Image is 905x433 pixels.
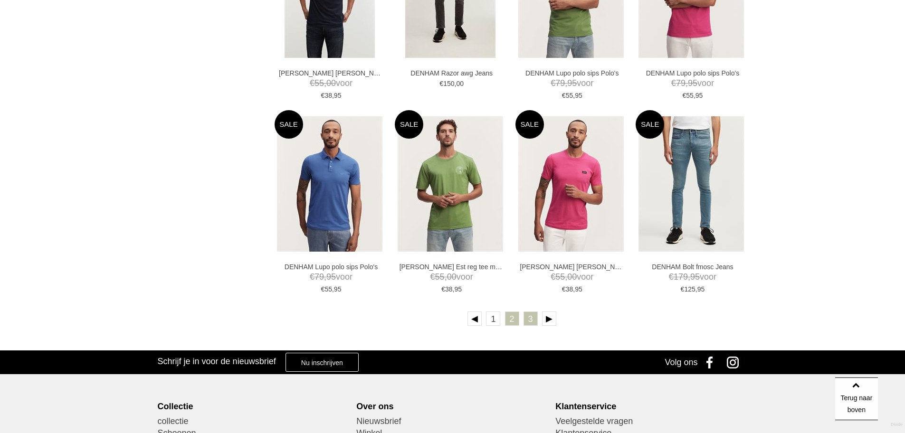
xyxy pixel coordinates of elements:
div: Volg ons [665,350,697,374]
span: voor [640,77,745,89]
span: € [441,285,445,293]
a: Veelgestelde vragen [555,415,747,427]
a: [PERSON_NAME] Est reg tee moj T-shirts [400,263,504,271]
span: 95 [334,92,342,99]
h3: Schrijf je in voor de nieuwsbrief [158,356,276,367]
a: 2 [505,311,519,326]
span: 95 [575,92,582,99]
span: voor [640,271,745,283]
span: € [321,285,325,293]
span: 55 [314,78,324,88]
div: Klantenservice [555,401,747,412]
a: collectie [158,415,350,427]
span: , [695,285,697,293]
span: 95 [575,285,582,293]
span: 95 [695,92,703,99]
span: € [310,272,314,282]
span: voor [520,77,624,89]
span: 125 [684,285,695,293]
span: 55 [686,92,694,99]
a: DENHAM Lupo polo sips Polo's [279,263,383,271]
span: 179 [674,272,688,282]
span: € [562,285,566,293]
span: € [310,78,314,88]
span: 00 [326,78,336,88]
span: 95 [334,285,342,293]
a: DENHAM Lupo polo sips Polo's [640,69,745,77]
span: 55 [435,272,445,282]
span: € [430,272,435,282]
span: , [565,78,567,88]
div: Collectie [158,401,350,412]
span: , [565,272,567,282]
span: 150 [443,80,454,87]
span: 79 [314,272,324,282]
span: , [324,78,326,88]
span: € [439,80,443,87]
span: 38 [566,285,573,293]
a: Nieuwsbrief [356,415,548,427]
div: Over ons [356,401,548,412]
span: 00 [567,272,577,282]
a: 3 [524,311,538,326]
span: € [321,92,325,99]
span: 38 [445,285,453,293]
span: € [681,285,685,293]
span: , [573,92,575,99]
span: € [551,78,555,88]
img: DENHAM Est reg tee moj T-shirts [398,116,503,252]
a: Divide [891,419,903,431]
span: € [671,78,676,88]
a: 1 [486,311,500,326]
a: Instagram [724,350,747,374]
span: 95 [688,78,697,88]
a: Terug naar boven [835,377,878,420]
a: Nu inschrijven [286,353,359,372]
span: , [686,78,688,88]
span: 55 [324,285,332,293]
span: voor [279,271,383,283]
span: , [445,272,447,282]
a: [PERSON_NAME] [PERSON_NAME] slim tee moj T-shirts [279,69,383,77]
span: 55 [566,92,573,99]
span: 00 [456,80,464,87]
img: DENHAM Denham slim tee moj T-shirts [518,116,624,252]
span: voor [400,271,504,283]
span: , [688,272,690,282]
span: € [683,92,686,99]
span: 95 [326,272,336,282]
span: , [454,80,456,87]
span: , [573,285,575,293]
span: , [324,272,326,282]
span: 79 [676,78,686,88]
a: DENHAM Razor awg Jeans [400,69,504,77]
span: , [453,285,455,293]
span: 95 [690,272,700,282]
span: , [332,285,334,293]
span: 95 [454,285,462,293]
span: € [669,272,674,282]
span: € [551,272,555,282]
a: DENHAM Lupo polo sips Polo's [520,69,624,77]
span: , [694,92,695,99]
span: voor [520,271,624,283]
span: 55 [555,272,565,282]
a: [PERSON_NAME] [PERSON_NAME] slim tee moj T-shirts [520,263,624,271]
span: 79 [555,78,565,88]
span: 00 [447,272,457,282]
img: DENHAM Bolt fmosc Jeans [638,116,744,252]
span: € [562,92,566,99]
span: voor [279,77,383,89]
span: , [332,92,334,99]
span: 38 [324,92,332,99]
a: DENHAM Bolt fmosc Jeans [640,263,745,271]
span: 95 [567,78,577,88]
a: Facebook [700,350,724,374]
img: DENHAM Lupo polo sips Polo's [277,116,382,252]
span: 95 [697,285,705,293]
